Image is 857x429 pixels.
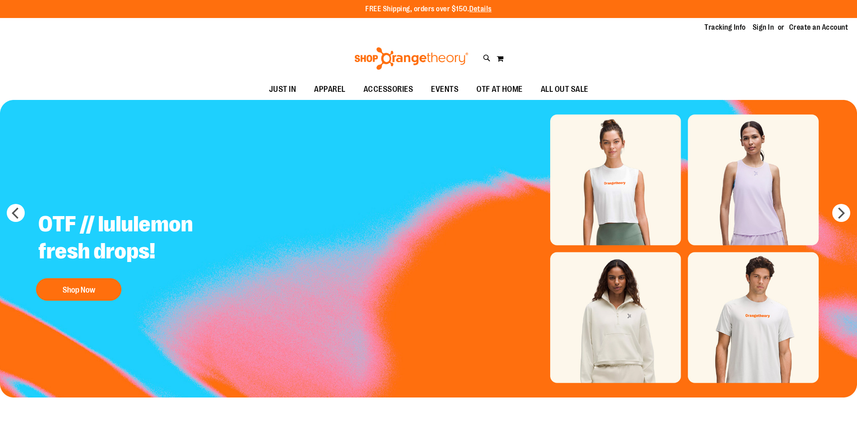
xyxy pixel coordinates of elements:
span: APPAREL [314,79,345,99]
button: prev [7,204,25,222]
button: next [832,204,850,222]
span: EVENTS [431,79,458,99]
a: Tracking Info [704,23,746,32]
a: Create an Account [789,23,848,32]
a: Details [469,5,492,13]
span: ALL OUT SALE [541,79,588,99]
span: OTF AT HOME [476,79,523,99]
p: FREE Shipping, orders over $150. [365,4,492,14]
span: ACCESSORIES [363,79,413,99]
button: Shop Now [36,278,121,301]
img: Shop Orangetheory [353,47,470,70]
a: Sign In [753,23,774,32]
span: JUST IN [269,79,296,99]
a: OTF // lululemon fresh drops! Shop Now [31,204,255,305]
h2: OTF // lululemon fresh drops! [31,204,255,274]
